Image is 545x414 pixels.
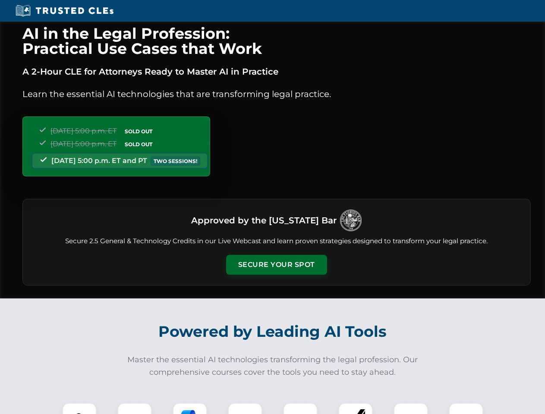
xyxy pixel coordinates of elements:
span: SOLD OUT [122,140,155,149]
p: Learn the essential AI technologies that are transforming legal practice. [22,87,531,101]
h3: Approved by the [US_STATE] Bar [191,213,337,228]
p: Secure 2.5 General & Technology Credits in our Live Webcast and learn proven strategies designed ... [33,236,520,246]
img: Logo [340,210,362,231]
span: SOLD OUT [122,127,155,136]
span: [DATE] 5:00 p.m. ET [50,127,117,135]
img: Trusted CLEs [13,4,116,17]
h2: Powered by Leading AI Tools [34,317,512,347]
h1: AI in the Legal Profession: Practical Use Cases that Work [22,26,531,56]
p: A 2-Hour CLE for Attorneys Ready to Master AI in Practice [22,65,531,78]
p: Master the essential AI technologies transforming the legal profession. Our comprehensive courses... [122,354,424,379]
span: [DATE] 5:00 p.m. ET [50,140,117,148]
button: Secure Your Spot [226,255,327,275]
